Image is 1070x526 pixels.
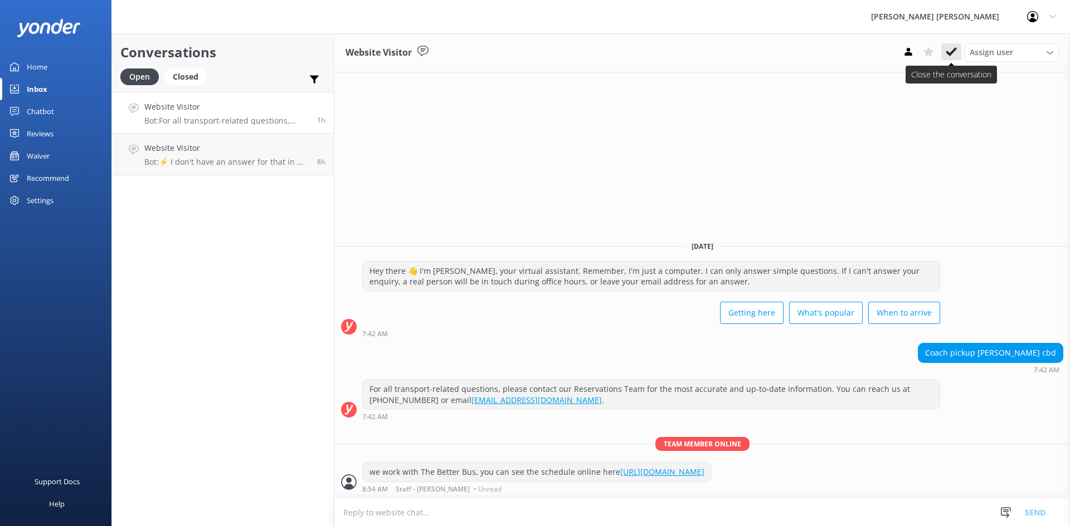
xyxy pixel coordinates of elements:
[362,414,388,420] strong: 7:42 AM
[620,466,704,477] a: [URL][DOMAIN_NAME]
[789,302,863,324] button: What's popular
[396,486,470,493] span: Staff - [PERSON_NAME]
[27,189,53,212] div: Settings
[362,330,940,337] div: Sep 06 2025 07:42am (UTC +12:00) Pacific/Auckland
[317,115,325,125] span: Sep 06 2025 07:42am (UTC +12:00) Pacific/Auckland
[164,70,212,82] a: Closed
[363,463,711,481] div: we work with The Better Bus, you can see the schedule online here
[363,380,940,409] div: For all transport-related questions, please contact our Reservations Team for the most accurate a...
[49,493,65,515] div: Help
[720,302,784,324] button: Getting here
[17,19,81,37] img: yonder-white-logo.png
[144,157,309,167] p: Bot: ⚡ I don't have an answer for that in my knowledge base. Please try and rephrase your questio...
[27,100,54,122] div: Chatbot
[120,68,159,85] div: Open
[362,331,388,337] strong: 7:42 AM
[27,56,47,78] div: Home
[144,142,309,154] h4: Website Visitor
[112,134,334,175] a: Website VisitorBot:⚡ I don't have an answer for that in my knowledge base. Please try and rephras...
[970,46,1013,58] span: Assign user
[27,145,50,167] div: Waiver
[964,43,1059,61] div: Assign User
[362,412,940,420] div: Sep 06 2025 07:42am (UTC +12:00) Pacific/Auckland
[27,78,47,100] div: Inbox
[164,68,207,85] div: Closed
[918,343,1063,362] div: Coach pickup [PERSON_NAME] cbd
[868,302,940,324] button: When to arrive
[346,46,412,60] h3: Website Visitor
[362,486,388,493] strong: 8:54 AM
[918,366,1063,373] div: Sep 06 2025 07:42am (UTC +12:00) Pacific/Auckland
[363,262,940,291] div: Hey there 👋 I'm [PERSON_NAME], your virtual assistant. Remember, I'm just a computer. I can only ...
[144,101,309,113] h4: Website Visitor
[471,395,602,405] a: [EMAIL_ADDRESS][DOMAIN_NAME]
[655,437,750,451] span: Team member online
[120,42,325,63] h2: Conversations
[362,485,712,493] div: Sep 06 2025 08:54am (UTC +12:00) Pacific/Auckland
[317,157,325,166] span: Sep 05 2025 11:59pm (UTC +12:00) Pacific/Auckland
[1034,367,1059,373] strong: 7:42 AM
[27,122,53,145] div: Reviews
[474,486,502,493] span: • Unread
[120,70,164,82] a: Open
[144,116,309,126] p: Bot: For all transport-related questions, please contact our Reservations Team for the most accur...
[685,242,720,251] span: [DATE]
[27,167,69,189] div: Recommend
[112,92,334,134] a: Website VisitorBot:For all transport-related questions, please contact our Reservations Team for ...
[35,470,80,493] div: Support Docs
